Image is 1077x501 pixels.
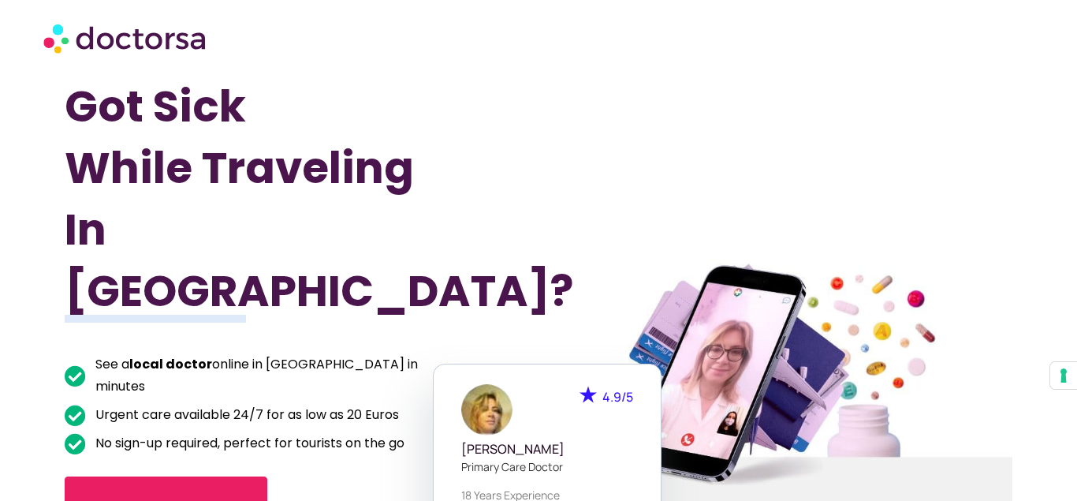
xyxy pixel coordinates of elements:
[129,355,212,373] b: local doctor
[91,432,404,454] span: No sign-up required, perfect for tourists on the go
[91,404,399,426] span: Urgent care available 24/7 for as low as 20 Euros
[1050,362,1077,389] button: Your consent preferences for tracking technologies
[461,442,633,457] h5: [PERSON_NAME]
[65,76,468,322] h1: Got Sick While Traveling In [GEOGRAPHIC_DATA]?
[602,388,633,406] span: 4.9/5
[91,353,468,398] span: See a online in [GEOGRAPHIC_DATA] in minutes
[461,458,633,475] p: Primary care doctor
